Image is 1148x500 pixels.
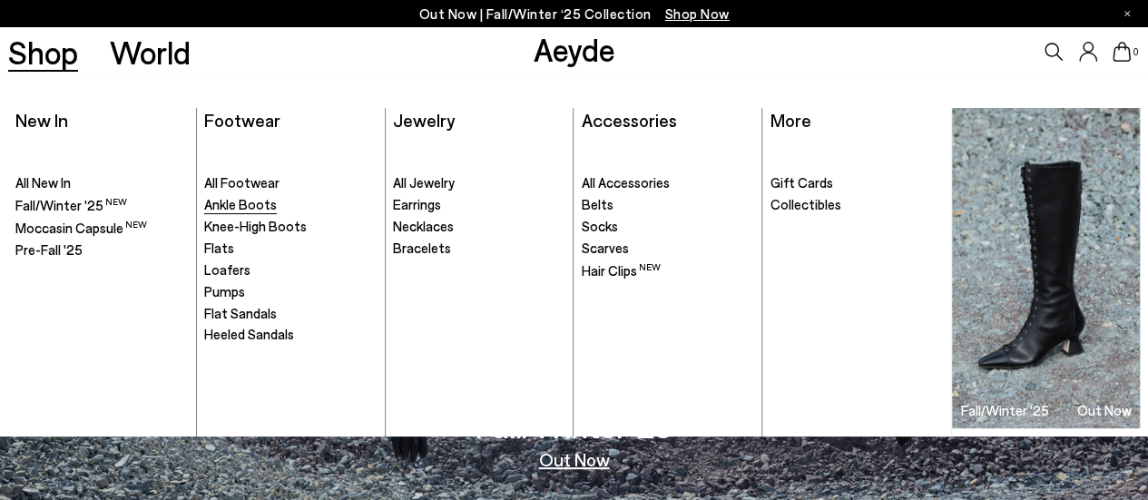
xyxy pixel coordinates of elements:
[393,218,454,234] span: Necklaces
[15,241,187,260] a: Pre-Fall '25
[582,218,618,234] span: Socks
[110,36,191,68] a: World
[204,261,376,279] a: Loafers
[204,240,234,256] span: Flats
[393,218,564,236] a: Necklaces
[204,174,376,192] a: All Footwear
[393,174,564,192] a: All Jewelry
[204,283,245,299] span: Pumps
[419,3,730,25] p: Out Now | Fall/Winter ‘25 Collection
[961,404,1049,417] h3: Fall/Winter '25
[15,174,187,192] a: All New In
[15,109,68,131] a: New In
[204,218,376,236] a: Knee-High Boots
[15,220,147,236] span: Moccasin Capsule
[533,30,614,68] a: Aeyde
[15,241,83,258] span: Pre-Fall '25
[476,410,672,442] h3: Fall/Winter '25
[1077,404,1132,417] h3: Out Now
[665,5,730,22] span: Navigate to /collections/new-in
[393,196,441,212] span: Earrings
[952,108,1140,428] a: Fall/Winter '25 Out Now
[15,196,187,215] a: Fall/Winter '25
[1131,47,1140,57] span: 0
[1113,42,1131,62] a: 0
[15,197,127,213] span: Fall/Winter '25
[582,174,754,192] a: All Accessories
[393,196,564,214] a: Earrings
[15,174,71,191] span: All New In
[204,283,376,301] a: Pumps
[204,218,307,234] span: Knee-High Boots
[582,261,754,280] a: Hair Clips
[582,109,677,131] a: Accessories
[770,109,811,131] a: More
[582,240,754,258] a: Scarves
[393,174,455,191] span: All Jewelry
[204,196,277,212] span: Ankle Boots
[582,240,629,256] span: Scarves
[770,174,833,191] span: Gift Cards
[15,219,187,238] a: Moccasin Capsule
[204,305,376,323] a: Flat Sandals
[393,240,564,258] a: Bracelets
[8,36,78,68] a: Shop
[204,174,280,191] span: All Footwear
[539,450,610,468] a: Out Now
[204,326,376,344] a: Heeled Sandals
[770,196,841,212] span: Collectibles
[582,262,661,279] span: Hair Clips
[204,109,280,131] a: Footwear
[770,196,943,214] a: Collectibles
[952,108,1140,428] img: Group_1295_900x.jpg
[393,109,455,131] a: Jewelry
[582,196,754,214] a: Belts
[204,240,376,258] a: Flats
[204,326,294,342] span: Heeled Sandals
[204,261,250,278] span: Loafers
[204,196,376,214] a: Ankle Boots
[582,196,613,212] span: Belts
[582,218,754,236] a: Socks
[582,174,670,191] span: All Accessories
[770,174,943,192] a: Gift Cards
[204,305,277,321] span: Flat Sandals
[393,240,451,256] span: Bracelets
